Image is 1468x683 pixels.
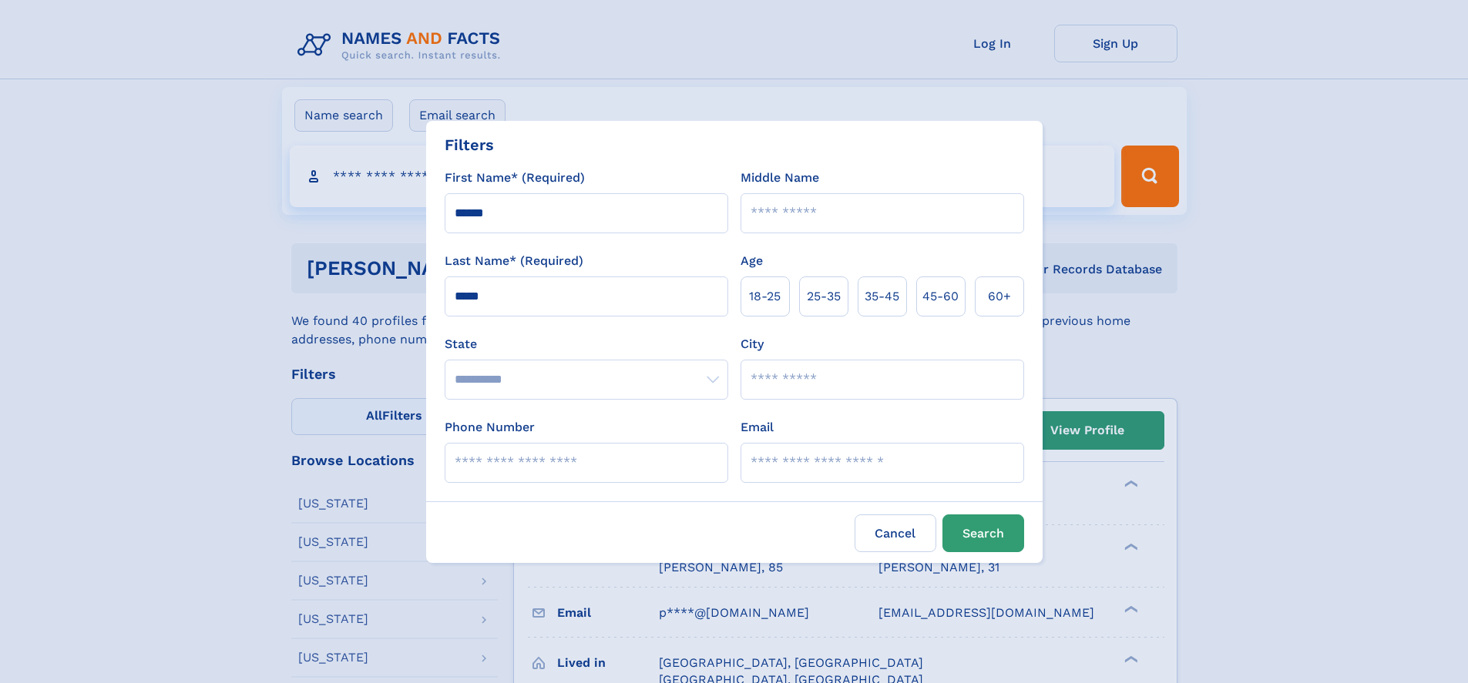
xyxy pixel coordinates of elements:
label: Age [741,252,763,270]
label: First Name* (Required) [445,169,585,187]
label: Middle Name [741,169,819,187]
label: Cancel [855,514,936,552]
label: City [741,335,764,353]
span: 18‑25 [749,287,781,306]
label: State [445,335,728,353]
label: Last Name* (Required) [445,252,583,270]
span: 60+ [988,287,1011,306]
span: 25‑35 [807,287,841,306]
span: 45‑60 [922,287,959,306]
span: 35‑45 [865,287,899,306]
div: Filters [445,133,494,156]
label: Phone Number [445,418,535,437]
label: Email [741,418,774,437]
button: Search [942,514,1024,552]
